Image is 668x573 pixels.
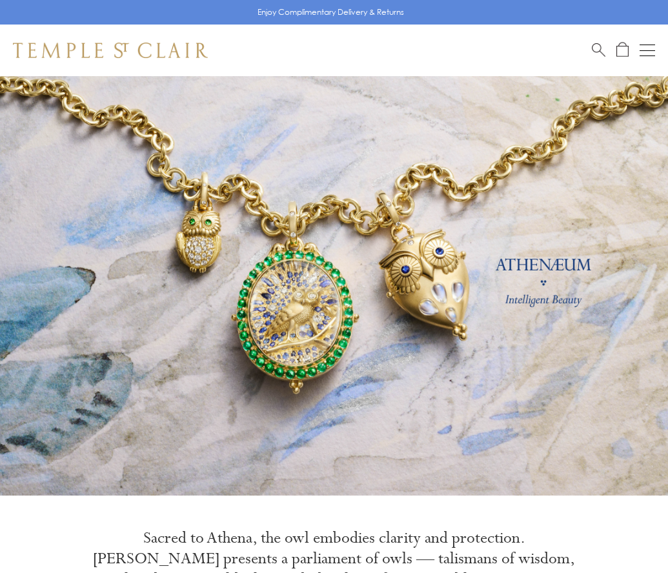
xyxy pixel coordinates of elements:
a: Open Shopping Bag [616,42,629,58]
button: Open navigation [640,43,655,58]
p: Enjoy Complimentary Delivery & Returns [258,6,404,19]
img: Temple St. Clair [13,43,208,58]
a: Search [592,42,605,58]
